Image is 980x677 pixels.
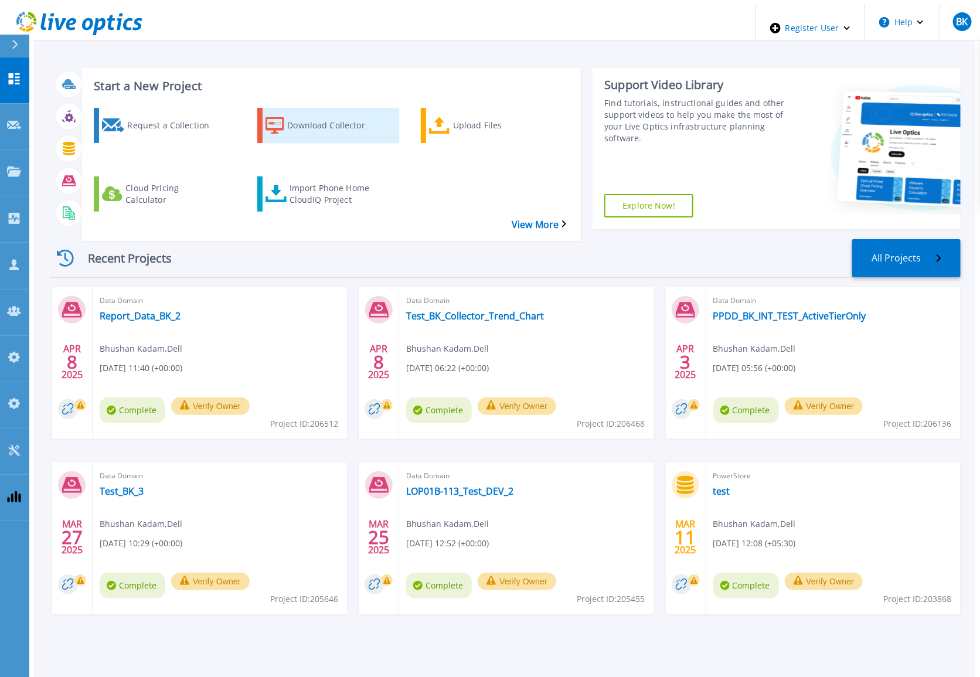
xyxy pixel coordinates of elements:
[100,470,340,482] span: Data Domain
[713,470,954,482] span: PowerStore
[713,573,779,598] span: Complete
[287,111,381,140] div: Download Collector
[171,573,250,590] button: Verify Owner
[756,5,865,52] div: Register User
[713,397,779,423] span: Complete
[604,194,693,217] a: Explore Now!
[713,294,954,307] span: Data Domain
[956,17,968,26] span: BK
[852,239,961,277] a: All Projects
[785,397,863,415] button: Verify Owner
[478,397,556,415] button: Verify Owner
[675,341,697,383] div: APR 2025
[406,537,489,550] span: [DATE] 12:52 (+00:00)
[171,397,250,415] button: Verify Owner
[453,111,547,140] div: Upload Files
[94,176,236,212] a: Cloud Pricing Calculator
[100,310,181,322] a: Report_Data_BK_2
[680,357,691,367] span: 3
[713,485,730,497] a: test
[94,80,566,93] h3: Start a New Project
[100,342,182,355] span: Bhushan Kadam , Dell
[421,108,563,143] a: Upload Files
[406,518,489,530] span: Bhushan Kadam , Dell
[865,5,938,40] button: Help
[406,294,646,307] span: Data Domain
[100,294,340,307] span: Data Domain
[373,357,384,367] span: 8
[100,362,182,375] span: [DATE] 11:40 (+00:00)
[406,397,472,423] span: Complete
[367,516,390,559] div: MAR 2025
[290,179,383,209] div: Import Phone Home CloudIQ Project
[100,397,165,423] span: Complete
[884,417,952,430] span: Project ID: 206136
[62,532,83,542] span: 27
[368,532,389,542] span: 25
[406,342,489,355] span: Bhushan Kadam , Dell
[478,573,556,590] button: Verify Owner
[577,593,645,605] span: Project ID: 205455
[61,516,83,559] div: MAR 2025
[94,108,236,143] a: Request a Collection
[257,108,399,143] a: Download Collector
[50,244,190,273] div: Recent Projects
[675,532,696,542] span: 11
[125,179,219,209] div: Cloud Pricing Calculator
[127,111,221,140] div: Request a Collection
[367,341,390,383] div: APR 2025
[577,417,645,430] span: Project ID: 206468
[61,341,83,383] div: APR 2025
[604,97,790,144] div: Find tutorials, instructional guides and other support videos to help you make the most of your L...
[67,357,77,367] span: 8
[406,485,513,497] a: LOP01B-113_Test_DEV_2
[406,573,472,598] span: Complete
[100,485,144,497] a: Test_BK_3
[713,342,796,355] span: Bhushan Kadam , Dell
[406,310,544,322] a: Test_BK_Collector_Trend_Chart
[713,362,796,375] span: [DATE] 05:56 (+00:00)
[785,573,863,590] button: Verify Owner
[512,219,566,230] a: View More
[604,77,790,93] div: Support Video Library
[406,362,489,375] span: [DATE] 06:22 (+00:00)
[100,537,182,550] span: [DATE] 10:29 (+00:00)
[100,573,165,598] span: Complete
[675,516,697,559] div: MAR 2025
[884,593,952,605] span: Project ID: 203868
[713,518,796,530] span: Bhushan Kadam , Dell
[270,417,338,430] span: Project ID: 206512
[100,518,182,530] span: Bhushan Kadam , Dell
[406,470,646,482] span: Data Domain
[713,310,866,322] a: PPDD_BK_INT_TEST_ActiveTierOnly
[270,593,338,605] span: Project ID: 205646
[713,537,796,550] span: [DATE] 12:08 (+05:30)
